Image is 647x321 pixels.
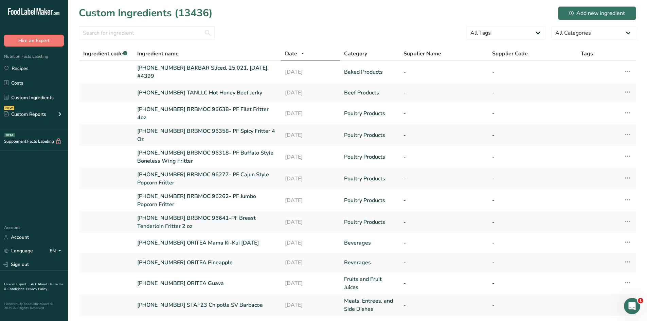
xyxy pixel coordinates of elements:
[4,133,15,137] div: BETA
[285,68,336,76] a: [DATE]
[344,109,395,118] a: Poultry Products
[4,106,14,110] div: NEW
[137,279,277,287] a: [PHONE_NUMBER] ORITEA Guava
[344,275,395,291] a: Fruits and Fruit Juices
[403,50,441,58] span: Supplier Name
[344,50,367,58] span: Category
[492,196,573,204] a: -
[79,5,213,21] h1: Custom Ingredients (13436)
[285,153,336,161] a: [DATE]
[558,6,636,20] button: Add new ingredient
[26,287,47,291] a: Privacy Policy
[4,111,46,118] div: Custom Reports
[137,301,277,309] a: [PHONE_NUMBER] STAF23 Chipotle SV Barbacoa
[403,258,484,267] a: -
[403,109,484,118] a: -
[4,302,64,310] div: Powered By FoodLabelMaker © 2025 All Rights Reserved
[30,282,38,287] a: FAQ .
[492,175,573,183] a: -
[344,175,395,183] a: Poultry Products
[137,214,277,230] a: [PHONE_NUMBER] BRBMOC 96641-PF Breast Tenderloin Fritter 2 oz
[285,196,336,204] a: [DATE]
[137,171,277,187] a: [PHONE_NUMBER] BRBMOC 96277- PF Cajun Style Popcorn Fritter
[50,247,64,255] div: EN
[137,258,277,267] a: [PHONE_NUMBER] ORITEA Pineapple
[285,218,336,226] a: [DATE]
[344,153,395,161] a: Poultry Products
[403,239,484,247] a: -
[137,50,179,58] span: Ingredient name
[137,239,277,247] a: [PHONE_NUMBER] ORITEA Mama Ki-Kui [DATE]
[492,50,528,58] span: Supplier Code
[344,218,395,226] a: Poultry Products
[403,153,484,161] a: -
[403,279,484,287] a: -
[83,50,127,57] span: Ingredient code
[403,131,484,139] a: -
[285,50,297,58] span: Date
[285,301,336,309] a: [DATE]
[285,258,336,267] a: [DATE]
[492,89,573,97] a: -
[137,105,277,122] a: [PHONE_NUMBER] BRBMOC 96638- PF Filet Fritter 4oz
[624,298,640,314] iframe: Intercom live chat
[4,35,64,47] button: Hire an Expert
[285,239,336,247] a: [DATE]
[344,89,395,97] a: Beef Products
[492,109,573,118] a: -
[403,68,484,76] a: -
[403,301,484,309] a: -
[492,239,573,247] a: -
[581,50,593,58] span: Tags
[492,301,573,309] a: -
[403,89,484,97] a: -
[344,239,395,247] a: Beverages
[403,196,484,204] a: -
[492,258,573,267] a: -
[285,279,336,287] a: [DATE]
[137,64,277,80] a: [PHONE_NUMBER] BAKBAR Sliced, 25.021, [DATE], #4399
[403,218,484,226] a: -
[344,196,395,204] a: Poultry Products
[344,68,395,76] a: Baked Products
[492,218,573,226] a: -
[4,282,28,287] a: Hire an Expert .
[137,149,277,165] a: [PHONE_NUMBER] BRBMOC 96318- PF Buffalo Style Boneless Wing Fritter
[344,131,395,139] a: Poultry Products
[492,279,573,287] a: -
[4,245,33,257] a: Language
[137,89,277,97] a: [PHONE_NUMBER] TANLLC Hot Honey Beef Jerky
[4,282,64,291] a: Terms & Conditions .
[285,131,336,139] a: [DATE]
[137,192,277,209] a: [PHONE_NUMBER] BRBMOC 96262- PF Jumbo Popcorn Fritter
[79,26,215,40] input: Search for ingredient
[569,9,625,17] div: Add new ingredient
[403,175,484,183] a: -
[492,131,573,139] a: -
[638,298,643,303] span: 1
[344,258,395,267] a: Beverages
[285,89,336,97] a: [DATE]
[492,153,573,161] a: -
[38,282,54,287] a: About Us .
[137,127,277,143] a: [PHONE_NUMBER] BRBMOC 96358- PF Spicy Fritter 4 Oz
[344,297,395,313] a: Meals, Entrees, and Side Dishes
[285,175,336,183] a: [DATE]
[285,109,336,118] a: [DATE]
[492,68,573,76] a: -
